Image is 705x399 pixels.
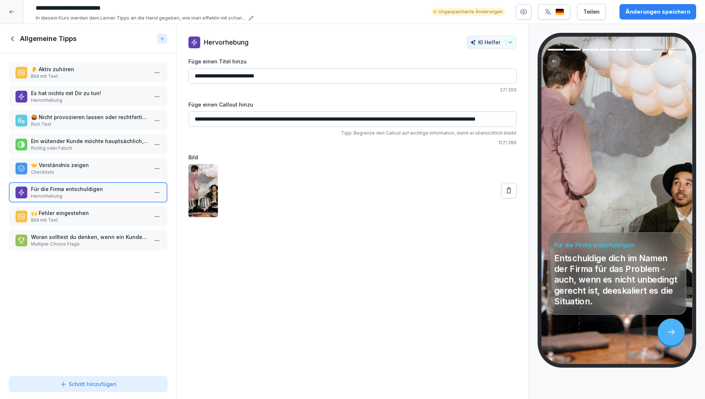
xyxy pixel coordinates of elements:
button: Schritt hinzufügen [9,376,167,392]
div: Woran solltest du denken, wenn ein Kunde sich beschwert?Multiple-Choice Frage [9,230,167,250]
img: de.svg [555,8,564,15]
p: 🤝 Verständnis zeigen [31,161,148,169]
p: Rich Text [31,121,148,128]
p: Ungespeicherte Änderungen [438,8,503,15]
p: Bild mit Text [31,217,148,223]
p: Checkliste [31,169,148,176]
p: Ein wütender Kunde möchte hauptsächlich, dass man ihm zuhört und seine Beschwerde [PERSON_NAME] n... [31,137,148,145]
div: Teilen [583,8,600,16]
p: Hervorhebung [31,193,148,199]
button: Änderungen speichern [619,4,696,20]
div: KI Helfer [470,39,513,45]
p: Entschuldige dich im Namen der Firma für das Problem - auch, wenn es nicht unbedingt gerecht ist,... [554,253,680,307]
button: Teilen [577,4,606,20]
div: 👂 Aktiv zuhörenBild mit Text [9,62,167,83]
img: cljru0f2701eifb01v8ksmmdf.jpg [188,164,218,217]
label: Füge einen Titel hinzu [188,58,517,65]
p: Hervorhebung [204,37,249,47]
div: 🤝 Verständnis zeigenCheckliste [9,158,167,178]
p: Tipp: Begrenze den Callout auf wichtige Information, damit er übersichtlich bleibt [188,130,517,136]
p: Hervorhebung [31,97,148,104]
p: 127 / 280 [188,139,517,146]
p: Richtig oder Falsch [31,145,148,152]
p: Es hat nichts mit Dir zu tun! [31,89,148,97]
p: Bild mit Text [31,73,148,80]
h4: Für die Firma entschuldigen [554,240,680,249]
div: Ein wütender Kunde möchte hauptsächlich, dass man ihm zuhört und seine Beschwerde [PERSON_NAME] n... [9,134,167,155]
div: Für die Firma entschuldigenHervorhebung [9,182,167,202]
p: 🙌 Fehler eingestehen [31,209,148,217]
p: Multiple-Choice Frage [31,241,148,247]
p: 🤬 Nicht provozieren lassen oder rechtfertigen [31,113,148,121]
p: 👂 Aktiv zuhören [31,65,148,73]
div: Änderungen speichern [625,8,690,16]
p: 27 / 200 [188,87,517,93]
div: Schritt hinzufügen [60,380,117,388]
p: In diesem Kurs werden dem Lerner Tipps an die Hand gegeben, wie man effektiv mit schwierigen Kund... [36,14,246,22]
label: Füge einen Callout hinzu [188,101,517,108]
h1: Allgemeine Tipps [20,34,77,43]
button: KI Helfer [467,36,517,49]
div: Es hat nichts mit Dir zu tun!Hervorhebung [9,86,167,107]
p: Für die Firma entschuldigen [31,185,148,193]
div: 🤬 Nicht provozieren lassen oder rechtfertigenRich Text [9,110,167,131]
div: 🙌 Fehler eingestehenBild mit Text [9,206,167,226]
p: Woran solltest du denken, wenn ein Kunde sich beschwert? [31,233,148,241]
label: Bild [188,153,517,161]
